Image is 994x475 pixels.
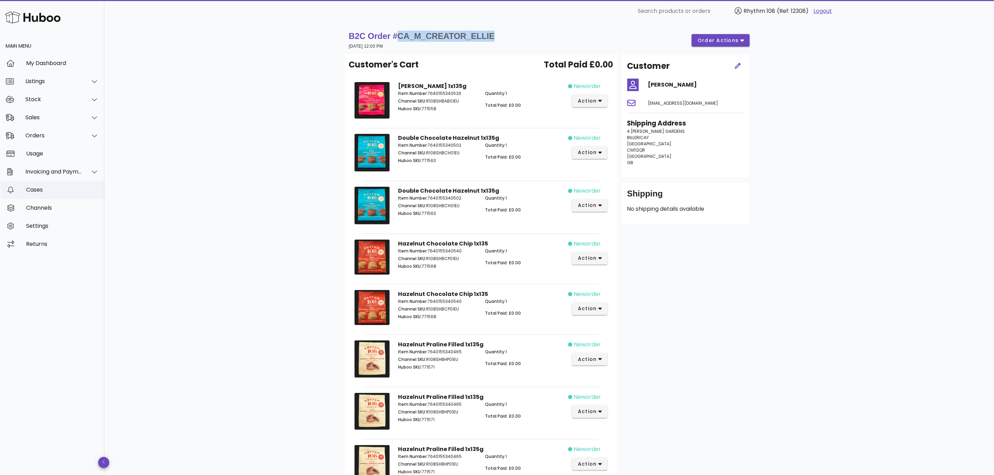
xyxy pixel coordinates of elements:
[574,134,601,142] span: neworder
[349,58,419,71] span: Customer's Cart
[398,445,484,453] strong: Hazelnut Praline Filled 1x135g
[5,10,61,25] img: Huboo Logo
[398,469,477,475] p: 771571
[355,393,390,430] img: Product Image
[398,469,422,475] span: Huboo SKU:
[25,96,82,103] div: Stock
[398,263,422,269] span: Huboo SKU:
[578,460,597,468] span: action
[398,409,477,415] p: R108SHBHP01EU
[398,248,477,254] p: 7640155340540
[574,445,601,453] span: neworder
[398,142,477,148] p: 7640155340502
[398,340,484,348] strong: Hazelnut Praline Filled 1x135g
[485,90,506,96] span: Quantity:
[26,60,99,66] div: My Dashboard
[398,453,477,460] p: 7640155340465
[485,310,521,316] span: Total Paid: £0.00
[398,356,477,363] p: R108SHBHP01EU
[743,7,775,15] span: Rhythm 108
[398,256,426,261] span: Channel SKU:
[398,195,428,201] span: Item Number:
[398,90,477,97] p: 7640155340526
[572,353,608,365] button: action
[485,142,506,148] span: Quantity:
[578,305,597,312] span: action
[627,60,670,72] h2: Customer
[578,408,597,415] span: action
[355,340,390,378] img: Product Image
[485,90,564,97] p: 1
[485,453,564,460] p: 1
[355,187,390,224] img: Product Image
[398,356,426,362] span: Channel SKU:
[485,298,506,304] span: Quantity:
[398,290,488,298] strong: Hazelnut Chocolate Chip 1x135
[398,158,477,164] p: 771563
[398,417,422,422] span: Huboo SKU:
[398,203,477,209] p: R108SHBCH01EU
[398,349,477,355] p: 7640155340465
[398,142,428,148] span: Item Number:
[485,413,521,419] span: Total Paid: £0.00
[398,195,477,201] p: 7640155340502
[627,188,744,205] div: Shipping
[398,82,467,90] strong: [PERSON_NAME] 1x135g
[398,150,477,156] p: R108SHBCH01EU
[485,248,506,254] span: Quantity:
[398,298,477,305] p: 7640155340540
[398,248,428,254] span: Item Number:
[398,417,477,423] p: 771571
[398,98,426,104] span: Channel SKU:
[398,461,426,467] span: Channel SKU:
[692,34,749,47] button: order actions
[574,290,601,298] span: neworder
[572,405,608,418] button: action
[398,31,495,41] span: CA_M_CREATOR_ELLIE
[398,314,477,320] p: 771568
[485,349,506,355] span: Quantity:
[398,461,477,467] p: R108SHBHP01EU
[398,158,422,163] span: Huboo SKU:
[398,134,499,142] strong: Double Chocolate Hazelnut 1x135g
[485,260,521,266] span: Total Paid: £0.00
[485,349,564,355] p: 1
[355,134,390,171] img: Product Image
[398,106,477,112] p: 771558
[485,142,564,148] p: 1
[398,314,422,320] span: Huboo SKU:
[398,256,477,262] p: R108SHBCP01EU
[697,37,739,44] span: order actions
[627,153,672,159] span: [GEOGRAPHIC_DATA]
[485,401,506,407] span: Quantity:
[26,223,99,229] div: Settings
[572,458,608,470] button: action
[578,97,597,105] span: action
[485,154,521,160] span: Total Paid: £0.00
[572,95,608,107] button: action
[398,364,477,370] p: 771571
[398,393,484,401] strong: Hazelnut Praline Filled 1x135g
[627,128,685,134] span: 4 [PERSON_NAME] GARDENS
[398,453,428,459] span: Item Number:
[398,409,426,415] span: Channel SKU:
[25,78,82,84] div: Listings
[485,248,564,254] p: 1
[627,135,649,140] span: BILLERICAY
[572,252,608,265] button: action
[578,149,597,156] span: action
[572,146,608,159] button: action
[25,114,82,121] div: Sales
[572,303,608,315] button: action
[26,204,99,211] div: Channels
[398,298,428,304] span: Item Number:
[349,31,495,41] strong: B2C Order #
[574,240,601,248] span: neworder
[485,298,564,305] p: 1
[398,306,426,312] span: Channel SKU:
[578,202,597,209] span: action
[578,356,597,363] span: action
[398,203,426,209] span: Channel SKU:
[26,241,99,247] div: Returns
[485,195,506,201] span: Quantity:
